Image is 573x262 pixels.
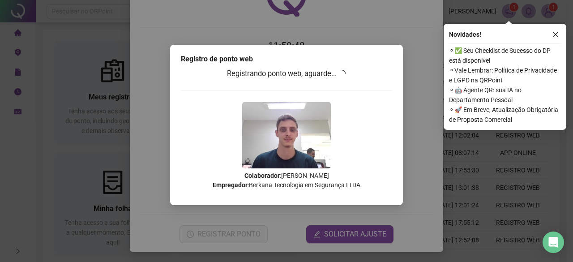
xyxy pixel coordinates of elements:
strong: Empregador [213,181,248,189]
img: Z [242,102,331,168]
p: : [PERSON_NAME] : Berkana Tecnologia em Segurança LTDA [181,171,392,190]
span: close [552,31,559,38]
span: loading [338,70,346,77]
span: ⚬ 🚀 Em Breve, Atualização Obrigatória de Proposta Comercial [449,105,561,125]
div: Open Intercom Messenger [543,232,564,253]
strong: Colaborador [244,172,280,179]
div: Registro de ponto web [181,54,392,64]
h3: Registrando ponto web, aguarde... [181,68,392,80]
span: ⚬ ✅ Seu Checklist de Sucesso do DP está disponível [449,46,561,65]
span: ⚬ 🤖 Agente QR: sua IA no Departamento Pessoal [449,85,561,105]
span: ⚬ Vale Lembrar: Política de Privacidade e LGPD na QRPoint [449,65,561,85]
span: Novidades ! [449,30,481,39]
